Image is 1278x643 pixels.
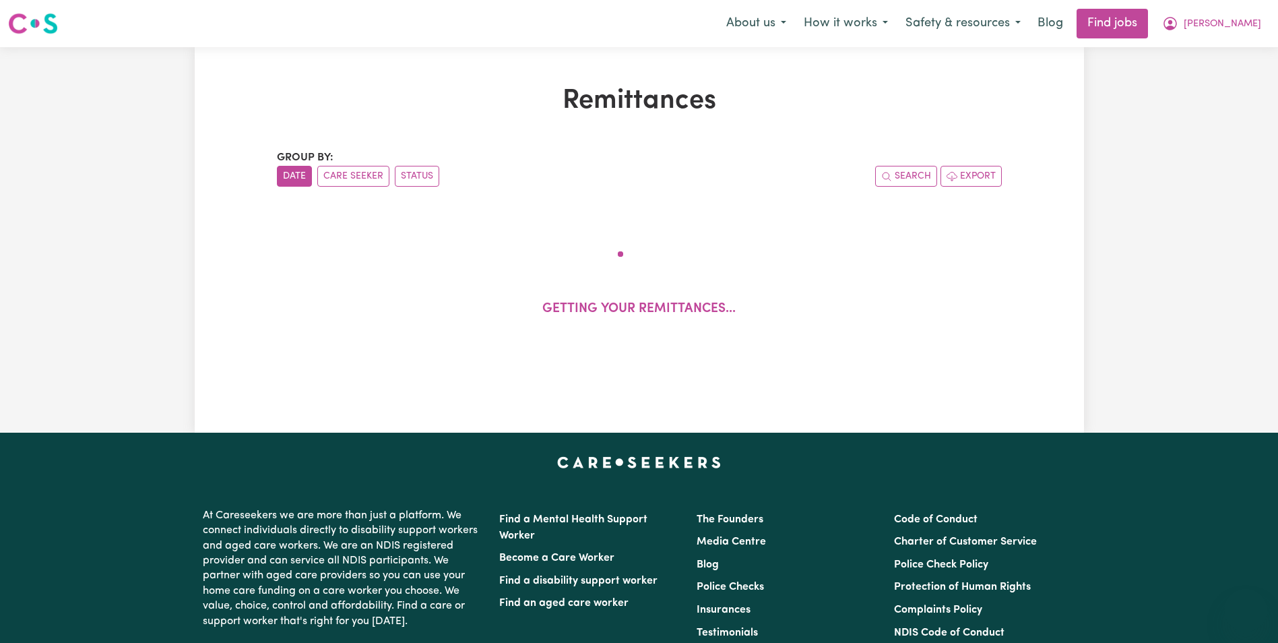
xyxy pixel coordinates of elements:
a: Find a disability support worker [499,576,658,586]
a: Find an aged care worker [499,598,629,609]
a: Police Check Policy [894,559,988,570]
a: Charter of Customer Service [894,537,1037,547]
button: sort invoices by date [277,166,312,187]
a: Blog [1029,9,1071,38]
img: Careseekers logo [8,11,58,36]
button: Safety & resources [897,9,1029,38]
a: Become a Care Worker [499,553,614,563]
a: Police Checks [697,582,764,592]
a: Insurances [697,605,750,615]
button: About us [717,9,795,38]
a: Testimonials [697,627,758,638]
iframe: Button to launch messaging window [1224,589,1267,632]
button: My Account [1153,9,1270,38]
a: Careseekers logo [8,8,58,39]
button: Export [940,166,1002,187]
a: Find jobs [1077,9,1148,38]
button: sort invoices by care seeker [317,166,389,187]
span: Group by: [277,152,333,163]
button: Search [875,166,937,187]
h1: Remittances [277,85,1002,117]
button: How it works [795,9,897,38]
a: Protection of Human Rights [894,582,1031,592]
a: Media Centre [697,537,766,547]
a: NDIS Code of Conduct [894,627,1004,638]
span: [PERSON_NAME] [1184,17,1261,32]
p: At Careseekers we are more than just a platform. We connect individuals directly to disability su... [203,503,483,634]
a: Careseekers home page [557,457,721,468]
button: sort invoices by paid status [395,166,439,187]
a: Code of Conduct [894,514,978,525]
a: Complaints Policy [894,605,982,615]
a: Blog [697,559,719,570]
p: Getting your remittances... [542,300,736,319]
a: Find a Mental Health Support Worker [499,514,647,541]
a: The Founders [697,514,763,525]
